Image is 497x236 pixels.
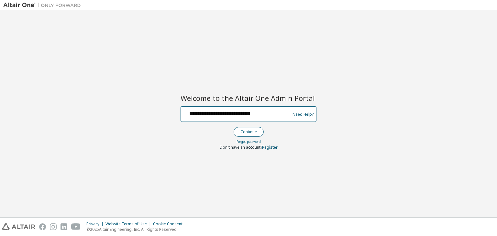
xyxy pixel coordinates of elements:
img: facebook.svg [39,223,46,230]
a: Forgot password [237,139,261,144]
p: © 2025 Altair Engineering, Inc. All Rights Reserved. [86,227,186,232]
span: Don't have an account? [220,145,262,150]
a: Need Help? [293,114,314,114]
h2: Welcome to the Altair One Admin Portal [181,93,316,102]
button: Continue [234,127,264,137]
img: youtube.svg [71,223,81,230]
div: Website Terms of Use [105,221,153,227]
a: Register [262,145,278,150]
img: instagram.svg [50,223,57,230]
img: linkedin.svg [61,223,67,230]
img: Altair One [3,2,84,8]
div: Cookie Consent [153,221,186,227]
img: altair_logo.svg [2,223,35,230]
div: Privacy [86,221,105,227]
